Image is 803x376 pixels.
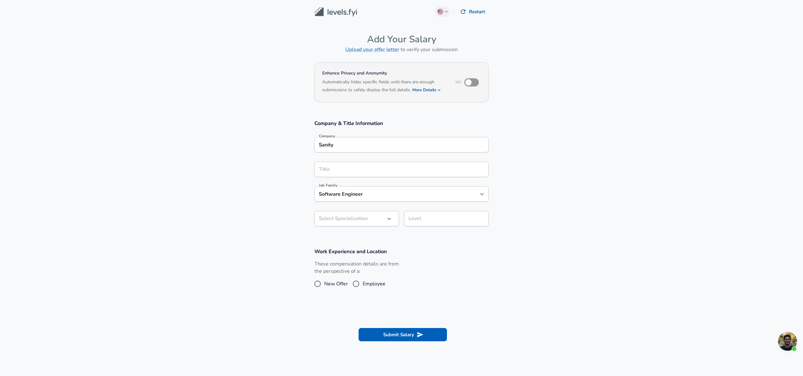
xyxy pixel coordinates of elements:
div: Open chat [778,332,797,351]
img: Levels.fyi [314,7,357,17]
span: Employee [363,280,385,288]
h6: Automatically hides specific fields until there are enough submissions to safely display the full... [322,79,447,94]
h6: to verify your submission [314,45,489,54]
input: L3 [407,214,486,224]
h3: Company & Title Information [314,120,489,127]
span: New Offer [324,280,348,288]
img: English (US) [438,9,443,14]
input: Software Engineer [317,189,476,199]
a: Upload your offer letter [345,46,399,53]
h3: Work Experience and Location [314,248,489,255]
label: Job Family [319,183,337,187]
input: Google [317,140,486,150]
h4: Add Your Salary [314,33,489,45]
button: Restart [457,5,489,18]
h4: Enhance Privacy and Anonymity [322,70,447,76]
label: These compensation details are from the perspective of a: [314,260,399,275]
button: English (US) [435,6,450,17]
span: No [455,80,461,85]
input: Software Engineer [317,164,486,174]
button: Open [478,190,486,199]
button: More Details [412,86,441,94]
button: Submit Salary [359,328,447,341]
label: Company [319,134,335,138]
